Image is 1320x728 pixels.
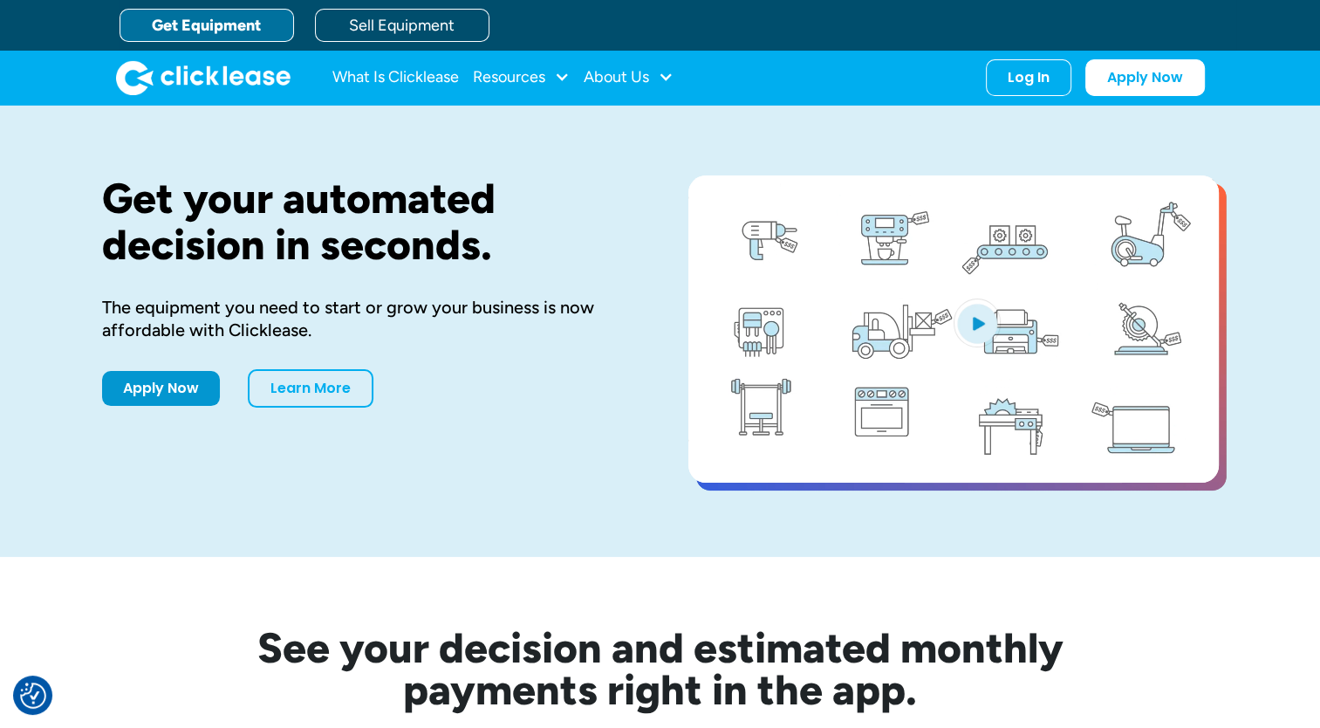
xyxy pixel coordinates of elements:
[20,683,46,709] img: Revisit consent button
[102,296,633,341] div: The equipment you need to start or grow your business is now affordable with Clicklease.
[584,60,674,95] div: About Us
[315,9,489,42] a: Sell Equipment
[1008,69,1050,86] div: Log In
[332,60,459,95] a: What Is Clicklease
[120,9,294,42] a: Get Equipment
[102,371,220,406] a: Apply Now
[172,627,1149,711] h2: See your decision and estimated monthly payments right in the app.
[248,369,373,408] a: Learn More
[473,60,570,95] div: Resources
[954,299,1001,347] img: Blue play button logo on a light blue circular background
[116,60,291,95] img: Clicklease logo
[20,683,46,709] button: Consent Preferences
[102,175,633,268] h1: Get your automated decision in seconds.
[116,60,291,95] a: home
[1085,59,1205,96] a: Apply Now
[688,175,1219,483] a: open lightbox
